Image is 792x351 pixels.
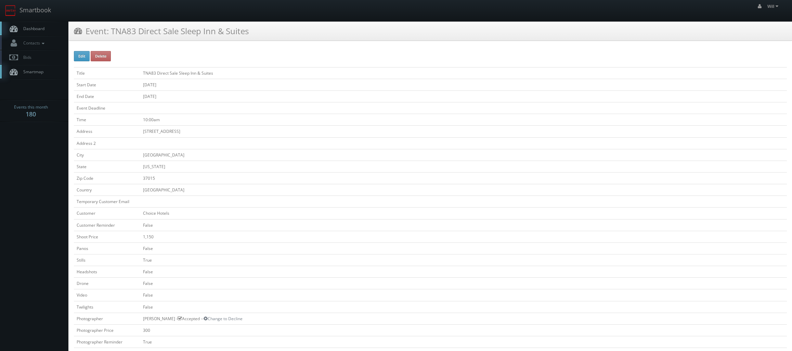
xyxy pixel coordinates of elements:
[140,149,787,161] td: [GEOGRAPHIC_DATA]
[140,184,787,196] td: [GEOGRAPHIC_DATA]
[74,313,140,324] td: Photographer
[140,336,787,348] td: True
[767,3,780,9] span: Will
[74,301,140,313] td: Twilights
[74,184,140,196] td: Country
[74,149,140,161] td: City
[74,196,140,208] td: Temporary Customer Email
[20,69,43,75] span: Smartmap
[140,90,787,102] td: [DATE]
[74,161,140,172] td: State
[74,114,140,126] td: Time
[74,231,140,242] td: Shoot Price
[140,266,787,278] td: False
[74,172,140,184] td: Zip Code
[74,137,140,149] td: Address 2
[20,40,46,46] span: Contacts
[140,278,787,289] td: False
[140,126,787,137] td: [STREET_ADDRESS]
[140,254,787,266] td: True
[140,219,787,231] td: False
[20,26,44,32] span: Dashboard
[5,5,16,16] img: smartbook-logo.png
[74,67,140,79] td: Title
[74,242,140,254] td: Panos
[74,25,249,37] h3: Event: TNA83 Direct Sale Sleep Inn & Suites
[74,336,140,348] td: Photographer Reminder
[140,231,787,242] td: 1,150
[74,79,140,90] td: Start Date
[74,266,140,278] td: Headshots
[140,289,787,301] td: False
[140,172,787,184] td: 37015
[140,208,787,219] td: Choice Hotels
[74,278,140,289] td: Drone
[74,219,140,231] td: Customer Reminder
[140,301,787,313] td: False
[74,208,140,219] td: Customer
[91,51,111,61] button: Delete
[140,242,787,254] td: False
[140,324,787,336] td: 300
[140,313,787,324] td: [PERSON_NAME] - Accepted --
[74,126,140,137] td: Address
[140,79,787,90] td: [DATE]
[14,104,48,111] span: Events this month
[74,90,140,102] td: End Date
[20,54,31,60] span: Bids
[140,161,787,172] td: [US_STATE]
[204,316,243,322] a: Change to Decline
[140,114,787,126] td: 10:00am
[140,67,787,79] td: TNA83 Direct Sale Sleep Inn & Suites
[74,324,140,336] td: Photographer Price
[74,254,140,266] td: Stills
[74,51,90,61] button: Edit
[74,289,140,301] td: Video
[26,110,36,118] strong: 180
[74,102,140,114] td: Event Deadline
